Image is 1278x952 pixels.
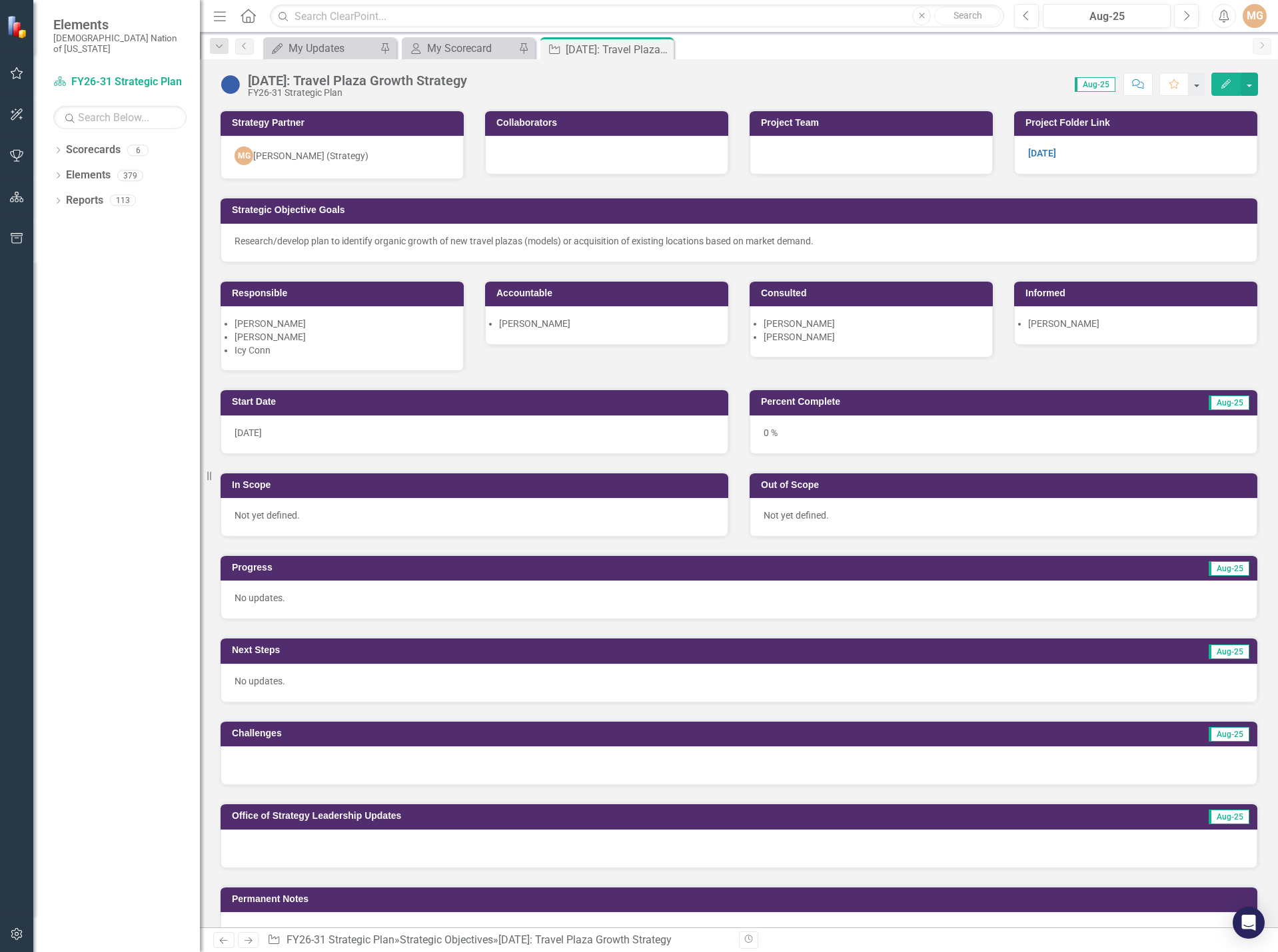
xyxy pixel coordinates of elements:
div: Aug-25 [1047,9,1166,25]
h3: Collaborators [496,118,722,128]
h3: Accountable [496,288,722,298]
div: » » [267,933,729,948]
p: No updates. [235,674,1243,688]
h3: Permanent Notes [232,894,1251,904]
button: MG [1243,4,1267,28]
div: [DATE]: Travel Plaza Growth Strategy [248,73,467,88]
h3: Strategic Objective Goals [232,205,1251,215]
h3: In Scope [232,480,722,490]
span: [PERSON_NAME] [764,318,835,329]
div: 379 [117,170,143,181]
span: Aug-25 [1075,77,1115,92]
div: My Updates [289,40,376,57]
div: 113 [110,195,136,206]
span: Aug-25 [1209,561,1249,576]
span: Elements [53,17,187,33]
span: Aug-25 [1209,727,1249,742]
div: [DATE]: Travel Plaza Growth Strategy [498,933,672,946]
span: Aug-25 [1209,644,1249,659]
a: Elements [66,168,111,183]
a: Scorecards [66,142,121,158]
a: FY26-31 Strategic Plan [53,75,187,90]
h3: Project Team [761,118,986,128]
h3: Project Folder Link [1025,118,1251,128]
a: Strategic Objectives [400,933,493,946]
div: FY26-31 Strategic Plan [248,88,467,98]
span: [PERSON_NAME] [499,318,570,329]
span: Aug-25 [1209,395,1249,410]
a: Reports [66,193,103,208]
span: [DATE] [235,427,262,438]
h3: Progress [232,563,732,573]
h3: Out of Scope [761,480,1251,490]
h3: Office of Strategy Leadership Updates [232,811,1049,821]
input: Search ClearPoint... [270,5,1004,28]
input: Search Below... [53,106,187,129]
h3: Responsible [232,288,457,298]
span: Search [954,10,982,21]
span: [PERSON_NAME] [1028,318,1099,329]
p: Research/develop plan to identify organic growth of new travel plazas (models) or acquisition of ... [235,234,1243,248]
div: My Scorecard [427,40,515,57]
div: Open Intercom Messenger [1233,907,1265,939]
a: FY26-31 Strategic Plan [287,933,394,946]
h3: Strategy Partner [232,118,457,128]
small: [DEMOGRAPHIC_DATA] Nation of [US_STATE] [53,33,187,55]
span: [PERSON_NAME] [235,318,306,329]
div: 0 % [750,415,1257,454]
img: Not Started [220,74,241,95]
span: Icy Conn [235,345,271,356]
div: [PERSON_NAME] (Strategy) [253,149,368,162]
h3: Informed [1025,288,1251,298]
h3: Next Steps [232,645,776,655]
p: No updates. [235,591,1243,604]
a: My Updates [267,40,376,57]
a: My Scorecard [405,40,515,57]
p: Not yet defined. [764,509,1243,522]
h3: Start Date [232,397,722,407]
span: Aug-25 [1209,810,1249,824]
p: Not yet defined. [235,509,714,522]
button: Aug-25 [1043,4,1171,28]
div: 6 [127,144,149,156]
button: Search [934,7,1001,25]
div: MG [235,146,253,165]
span: [PERSON_NAME] [764,332,835,342]
a: [DATE] [1028,148,1056,158]
h3: Percent Complete [761,397,1081,407]
img: ClearPoint Strategy [7,15,30,39]
span: [PERSON_NAME] [235,332,306,342]
div: [DATE]: Travel Plaza Growth Strategy [566,41,670,58]
h3: Challenges [232,728,784,738]
h3: Consulted [761,288,986,298]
